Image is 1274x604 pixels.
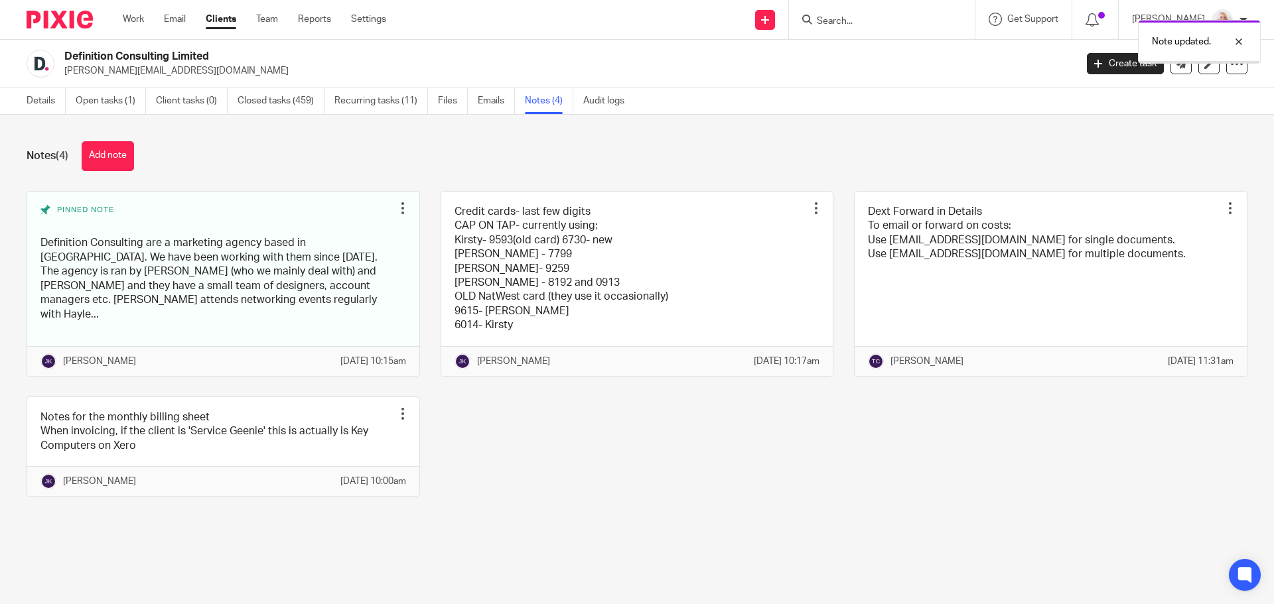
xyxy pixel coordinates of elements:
img: Low%20Res%20-%20Your%20Support%20Team%20-5.jpg [1212,9,1233,30]
p: [DATE] 11:31am [1168,355,1234,368]
p: [PERSON_NAME] [477,355,550,368]
button: Add note [82,141,134,171]
p: [DATE] 10:15am [340,355,406,368]
img: svg%3E [868,353,884,369]
a: Audit logs [583,88,634,114]
a: Notes (4) [525,88,573,114]
h2: Definition Consulting Limited [64,50,867,64]
img: Pixie [27,11,93,29]
p: [PERSON_NAME] [63,475,136,488]
a: Email [164,13,186,26]
a: Details [27,88,66,114]
a: Recurring tasks (11) [334,88,428,114]
p: Note updated. [1152,35,1211,48]
img: definition_consulting_limited_logo.jpg [27,50,54,78]
img: svg%3E [455,353,470,369]
p: [PERSON_NAME] [63,355,136,368]
img: svg%3E [40,353,56,369]
a: Client tasks (0) [156,88,228,114]
img: svg%3E [40,473,56,489]
a: Closed tasks (459) [238,88,324,114]
a: Clients [206,13,236,26]
p: [DATE] 10:17am [754,355,819,368]
a: Reports [298,13,331,26]
a: Files [438,88,468,114]
p: [PERSON_NAME] [890,355,963,368]
h1: Notes [27,149,68,163]
a: Team [256,13,278,26]
p: [PERSON_NAME][EMAIL_ADDRESS][DOMAIN_NAME] [64,64,1067,78]
a: Emails [478,88,515,114]
a: Work [123,13,144,26]
a: Create task [1087,53,1164,74]
p: [DATE] 10:00am [340,475,406,488]
span: (4) [56,151,68,161]
div: Pinned note [40,205,393,227]
a: Open tasks (1) [76,88,146,114]
a: Settings [351,13,386,26]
